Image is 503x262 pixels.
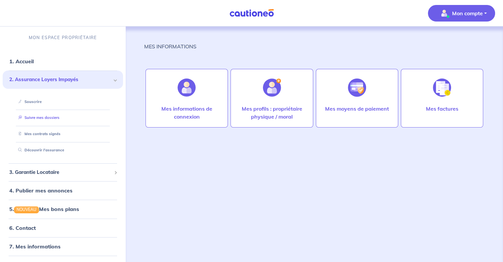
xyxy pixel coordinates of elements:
span: 3. Garantie Locataire [9,169,111,176]
p: MES INFORMATIONS [144,42,196,50]
img: illu_account_valid_menu.svg [439,8,449,19]
button: illu_account_valid_menu.svgMon compte [428,5,495,22]
a: Découvrir l'assurance [16,148,64,152]
p: Mes moyens de paiement [325,105,389,113]
div: Suivre mes dossiers [11,112,115,123]
a: 5.NOUVEAUMes bons plans [9,206,79,212]
img: Cautioneo [227,9,276,17]
a: 7. Mes informations [9,243,61,250]
div: Découvrir l'assurance [11,145,115,156]
span: 2. Assurance Loyers Impayés [9,76,111,83]
a: Suivre mes dossiers [16,115,60,120]
img: illu_account.svg [178,79,196,97]
img: illu_credit_card_no_anim.svg [348,79,366,97]
a: 6. Contact [9,225,36,231]
p: Mes profils : propriétaire physique / moral [237,105,306,121]
div: 4. Publier mes annonces [3,184,123,197]
div: Souscrire [11,96,115,107]
div: 2. Assurance Loyers Impayés [3,71,123,89]
a: 4. Publier mes annonces [9,187,72,194]
p: Mon compte [452,9,483,17]
a: 1. Accueil [9,58,34,65]
div: 5.NOUVEAUMes bons plans [3,202,123,216]
div: 1. Accueil [3,55,123,68]
p: Mes factures [426,105,458,113]
img: illu_invoice.svg [433,79,451,97]
div: 7. Mes informations [3,240,123,253]
div: 6. Contact [3,221,123,235]
a: Mes contrats signés [16,131,61,136]
img: illu_account_add.svg [263,79,281,97]
p: Mes informations de connexion [152,105,221,121]
div: 3. Garantie Locataire [3,166,123,179]
a: Souscrire [16,99,42,104]
p: MON ESPACE PROPRIÉTAIRE [29,34,97,41]
div: Mes contrats signés [11,129,115,139]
